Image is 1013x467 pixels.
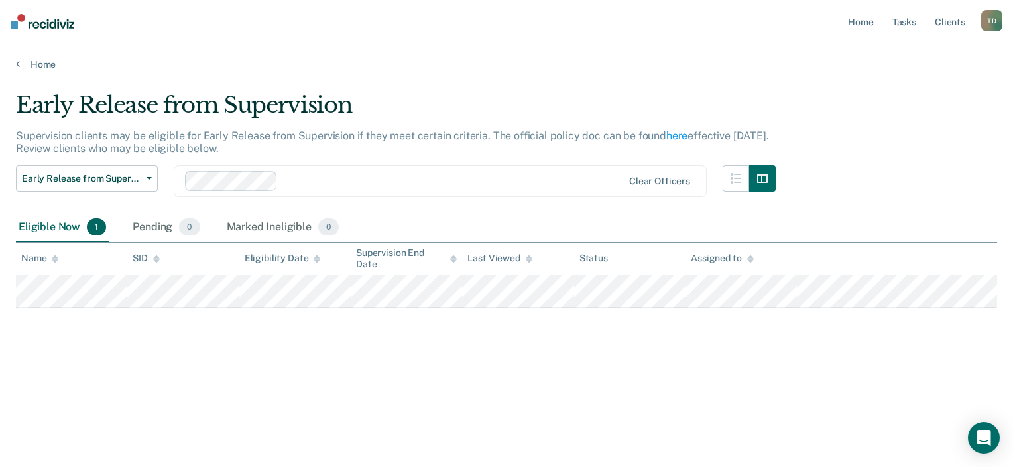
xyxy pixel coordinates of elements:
[87,218,106,235] span: 1
[691,253,753,264] div: Assigned to
[968,422,1000,454] div: Open Intercom Messenger
[16,213,109,242] div: Eligible Now1
[22,173,141,184] span: Early Release from Supervision
[318,218,339,235] span: 0
[981,10,1002,31] div: T D
[16,92,776,129] div: Early Release from Supervision
[133,253,160,264] div: SID
[981,10,1002,31] button: TD
[21,253,58,264] div: Name
[579,253,608,264] div: Status
[11,14,74,29] img: Recidiviz
[130,213,202,242] div: Pending0
[356,247,457,270] div: Supervision End Date
[16,165,158,192] button: Early Release from Supervision
[224,213,342,242] div: Marked Ineligible0
[16,129,769,155] p: Supervision clients may be eligible for Early Release from Supervision if they meet certain crite...
[179,218,200,235] span: 0
[629,176,690,187] div: Clear officers
[467,253,532,264] div: Last Viewed
[16,58,997,70] a: Home
[245,253,321,264] div: Eligibility Date
[666,129,687,142] a: here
